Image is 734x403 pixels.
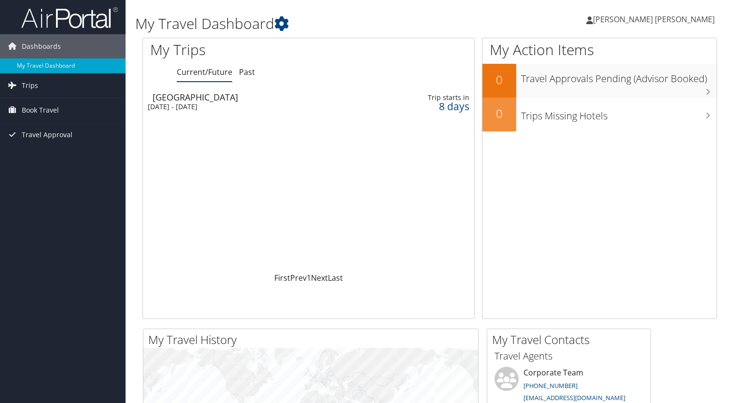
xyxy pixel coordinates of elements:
a: Current/Future [177,67,232,77]
a: [PERSON_NAME] [PERSON_NAME] [586,5,724,34]
h2: 0 [482,72,516,88]
a: Past [239,67,255,77]
span: Book Travel [22,98,59,122]
a: [EMAIL_ADDRESS][DOMAIN_NAME] [523,393,625,402]
h1: My Trips [150,40,329,60]
a: [PHONE_NUMBER] [523,381,578,390]
a: First [274,273,290,283]
div: Trip starts in [398,93,469,102]
h2: My Travel Contacts [492,331,650,348]
span: [PERSON_NAME] [PERSON_NAME] [593,14,715,25]
img: airportal-logo.png [21,6,118,29]
div: [DATE] - [DATE] [148,102,359,111]
a: 0Trips Missing Hotels [482,98,717,131]
h3: Travel Approvals Pending (Advisor Booked) [521,67,717,86]
h3: Travel Agents [494,349,643,363]
span: Trips [22,73,38,98]
h3: Trips Missing Hotels [521,104,717,123]
h2: 0 [482,105,516,122]
h1: My Travel Dashboard [135,14,528,34]
a: Prev [290,273,307,283]
a: Next [311,273,328,283]
a: Last [328,273,343,283]
a: 0Travel Approvals Pending (Advisor Booked) [482,64,717,98]
div: [GEOGRAPHIC_DATA] [153,93,364,101]
h2: My Travel History [148,331,478,348]
h1: My Action Items [482,40,717,60]
div: 8 days [398,102,469,111]
a: 1 [307,273,311,283]
span: Dashboards [22,34,61,58]
span: Travel Approval [22,123,72,147]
